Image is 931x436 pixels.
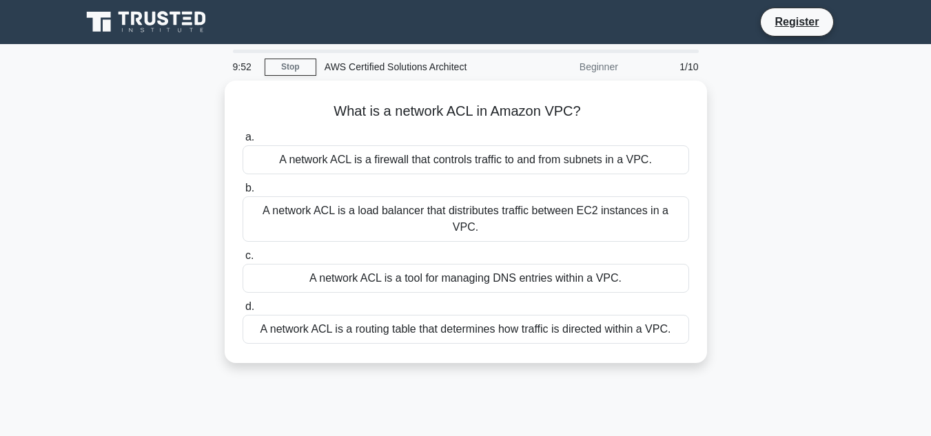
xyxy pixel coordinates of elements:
div: 9:52 [225,53,265,81]
span: a. [245,131,254,143]
div: A network ACL is a load balancer that distributes traffic between EC2 instances in a VPC. [243,196,689,242]
div: A network ACL is a tool for managing DNS entries within a VPC. [243,264,689,293]
div: A network ACL is a firewall that controls traffic to and from subnets in a VPC. [243,145,689,174]
a: Register [766,13,827,30]
a: Stop [265,59,316,76]
div: Beginner [506,53,626,81]
span: d. [245,300,254,312]
div: AWS Certified Solutions Architect [316,53,506,81]
div: 1/10 [626,53,707,81]
div: A network ACL is a routing table that determines how traffic is directed within a VPC. [243,315,689,344]
span: c. [245,249,254,261]
h5: What is a network ACL in Amazon VPC? [241,103,690,121]
span: b. [245,182,254,194]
